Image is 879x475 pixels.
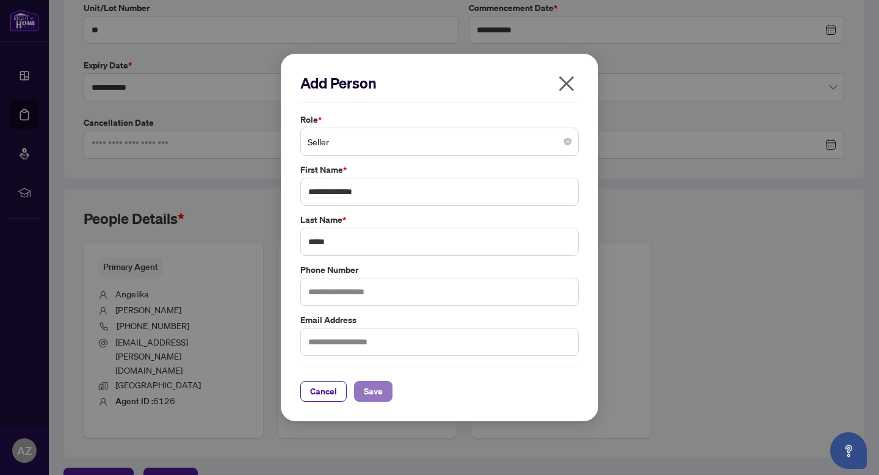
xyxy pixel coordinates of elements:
[354,381,392,402] button: Save
[564,138,571,145] span: close-circle
[300,163,579,176] label: First Name
[308,130,571,153] span: Seller
[300,113,579,126] label: Role
[830,432,867,469] button: Open asap
[300,313,579,327] label: Email Address
[310,382,337,401] span: Cancel
[364,382,383,401] span: Save
[300,73,579,93] h2: Add Person
[300,263,579,277] label: Phone Number
[300,381,347,402] button: Cancel
[300,213,579,227] label: Last Name
[557,74,576,93] span: close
